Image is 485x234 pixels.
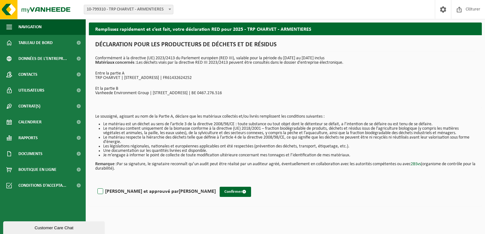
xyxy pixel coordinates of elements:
li: Le matériau contient uniquement de la biomasse conforme à la directive (UE) 2018/2001 – fraction ... [103,127,475,135]
span: Tableau de bord [18,35,53,51]
span: Navigation [18,19,42,35]
span: Contacts [18,67,37,82]
p: TRP CHARVET | [STREET_ADDRESS] | FR61432624252 [95,76,475,80]
span: Documents [18,146,43,162]
span: Utilisateurs [18,82,44,98]
li: Le matériau est un déchet au sens de l’article 3 de la directive 2008/98/CE : toute substance ou ... [103,122,475,127]
li: Je m’engage à informer le point de collecte de toute modification ultérieure concernant mes tonna... [103,153,475,158]
label: [PERSON_NAME] et approuvé par [96,187,216,196]
p: Entre la partie A [95,71,475,76]
span: Rapports [18,130,38,146]
a: 2BSvs [411,162,421,166]
p: Et la partie B [95,87,475,91]
h1: DÉCLARATION POUR LES PRODUCTEURS DE DÉCHETS ET DE RÉSIDUS [95,42,475,51]
span: Contrat(s) [18,98,40,114]
strong: Matériaux concernés : [95,60,137,65]
p: Par sa signature, le signataire reconnaît qu’un audit peut être réalisé par un auditeur agréé, év... [95,158,475,171]
li: Les législations régionales, nationales et européennes applicables ont été respectées (prévention... [103,144,475,149]
span: 10-799310 - TRP CHARVET - ARMENTIERES [84,5,173,14]
span: Conditions d'accepta... [18,178,66,193]
li: Le matériau respecte la hiérarchie des déchets telle que définie à l’article 4 de la directive 20... [103,135,475,144]
span: Boutique en ligne [18,162,56,178]
iframe: chat widget [3,220,106,234]
strong: [PERSON_NAME] [179,189,216,194]
button: Confirmer [220,187,251,197]
span: Calendrier [18,114,42,130]
p: Le soussigné, agissant au nom de la Partie A, déclare que les matériaux collectés et/ou livrés re... [95,114,475,119]
li: Une documentation sur les quantités livrées est disponible. [103,149,475,153]
p: Conformément à la directive (UE) 2023/2413 du Parlement européen (RED III), valable pour la pério... [95,56,475,65]
h2: Remplissez rapidement et c’est fait, votre déclaration RED pour 2025 - TRP CHARVET - ARMENTIERES [89,23,482,35]
p: Vanheede Environment Group | [STREET_ADDRESS] | BE 0467.276.516 [95,91,475,95]
span: Données de l'entrepr... [18,51,67,67]
strong: Remarque : [95,162,117,166]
